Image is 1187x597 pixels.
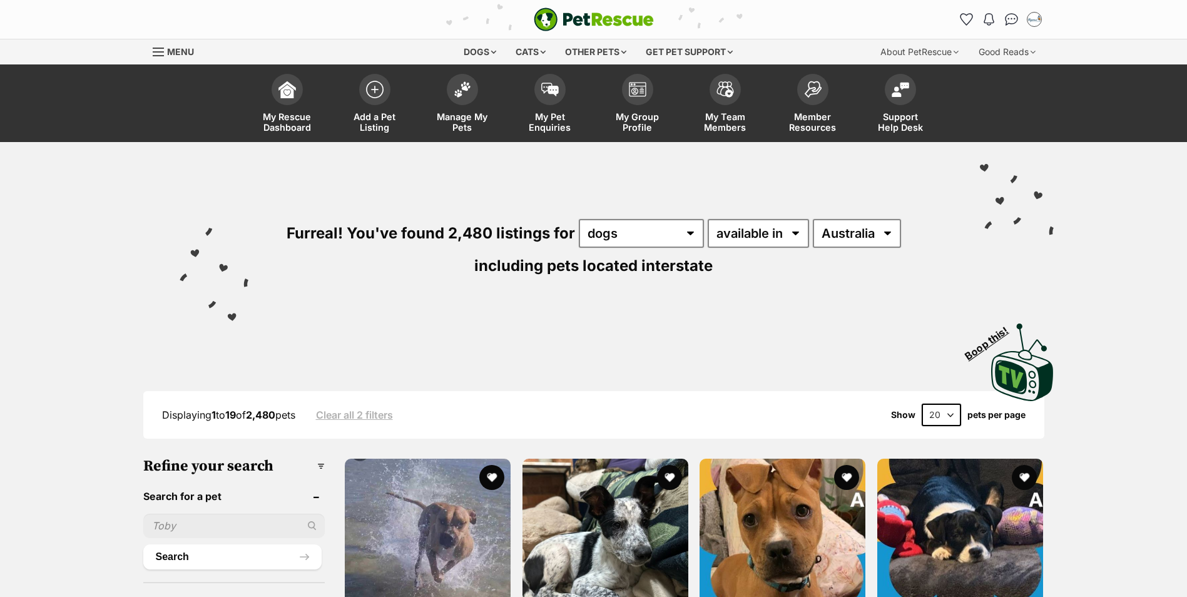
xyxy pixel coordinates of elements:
[454,81,471,98] img: manage-my-pets-icon-02211641906a0b7f246fdf0571729dbe1e7629f14944591b6c1af311fb30b64b.svg
[143,491,325,502] header: Search for a pet
[474,257,713,275] span: including pets located interstate
[1002,9,1022,29] a: Conversations
[970,39,1044,64] div: Good Reads
[681,68,769,142] a: My Team Members
[143,544,322,569] button: Search
[716,81,734,98] img: team-members-icon-5396bd8760b3fe7c0b43da4ab00e1e3bb1a5d9ba89233759b79545d2d3fc5d0d.svg
[211,409,216,421] strong: 1
[834,465,859,490] button: favourite
[1024,9,1044,29] button: My account
[1012,465,1037,490] button: favourite
[419,68,506,142] a: Manage My Pets
[167,46,194,57] span: Menu
[1028,13,1041,26] img: Taylor Lalchere profile pic
[697,111,753,133] span: My Team Members
[872,111,929,133] span: Support Help Desk
[225,409,236,421] strong: 19
[434,111,491,133] span: Manage My Pets
[872,39,967,64] div: About PetRescue
[541,83,559,96] img: pet-enquiries-icon-7e3ad2cf08bfb03b45e93fb7055b45f3efa6380592205ae92323e6603595dc1f.svg
[594,68,681,142] a: My Group Profile
[629,82,646,97] img: group-profile-icon-3fa3cf56718a62981997c0bc7e787c4b2cf8bcc04b72c1350f741eb67cf2f40e.svg
[984,13,994,26] img: notifications-46538b983faf8c2785f20acdc204bb7945ddae34d4c08c2a6579f10ce5e182be.svg
[967,410,1026,420] label: pets per page
[962,317,1020,362] span: Boop this!
[246,409,275,421] strong: 2,480
[278,81,296,98] img: dashboard-icon-eb2f2d2d3e046f16d808141f083e7271f6b2e854fb5c12c21221c1fb7104beca.svg
[143,514,325,538] input: Toby
[785,111,841,133] span: Member Resources
[316,409,393,421] a: Clear all 2 filters
[366,81,384,98] img: add-pet-listing-icon-0afa8454b4691262ce3f59096e99ab1cd57d4a30225e0717b998d2c9b9846f56.svg
[991,312,1054,404] a: Boop this!
[331,68,419,142] a: Add a Pet Listing
[1005,13,1018,26] img: chat-41dd97257d64d25036548639549fe6c8038ab92f7586957e7f3b1b290dea8141.svg
[957,9,977,29] a: Favourites
[979,9,999,29] button: Notifications
[957,9,1044,29] ul: Account quick links
[162,409,295,421] span: Displaying to of pets
[347,111,403,133] span: Add a Pet Listing
[656,465,681,490] button: favourite
[804,81,822,98] img: member-resources-icon-8e73f808a243e03378d46382f2149f9095a855e16c252ad45f914b54edf8863c.svg
[637,39,741,64] div: Get pet support
[506,68,594,142] a: My Pet Enquiries
[243,68,331,142] a: My Rescue Dashboard
[769,68,857,142] a: Member Resources
[556,39,635,64] div: Other pets
[507,39,554,64] div: Cats
[287,224,575,242] span: Furreal! You've found 2,480 listings for
[522,111,578,133] span: My Pet Enquiries
[455,39,505,64] div: Dogs
[857,68,944,142] a: Support Help Desk
[259,111,315,133] span: My Rescue Dashboard
[534,8,654,31] a: PetRescue
[609,111,666,133] span: My Group Profile
[143,457,325,475] h3: Refine your search
[534,8,654,31] img: logo-e224e6f780fb5917bec1dbf3a21bbac754714ae5b6737aabdf751b685950b380.svg
[892,82,909,97] img: help-desk-icon-fdf02630f3aa405de69fd3d07c3f3aa587a6932b1a1747fa1d2bba05be0121f9.svg
[891,410,915,420] span: Show
[991,324,1054,401] img: PetRescue TV logo
[153,39,203,62] a: Menu
[479,465,504,490] button: favourite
